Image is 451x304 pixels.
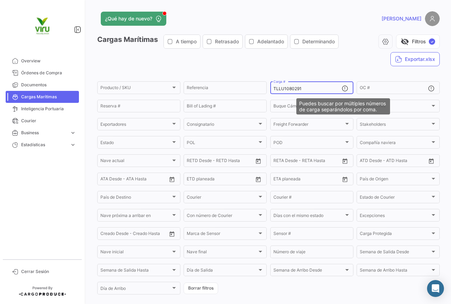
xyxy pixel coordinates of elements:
[340,156,350,166] button: Open calendar
[360,232,430,237] span: Carga Protegida
[100,86,171,91] span: Producto / SKU
[164,35,200,48] button: A tiempo
[360,123,430,128] span: Stakeholders
[257,38,284,45] span: Adelantado
[100,232,129,237] input: Creado Desde
[360,269,430,274] span: Semana de Arribo Hasta
[203,35,242,48] button: Retrasado
[100,287,171,292] span: Día de Arribo
[70,142,76,148] span: expand_more
[167,229,177,239] button: Open calendar
[187,232,257,237] span: Marca de Sensor
[340,174,350,185] button: Open calendar
[360,105,430,110] span: Importadores
[6,91,79,103] a: Cargas Marítimas
[127,178,159,182] input: ATA Hasta
[204,159,236,164] input: Hasta
[100,178,122,182] input: ATA Desde
[360,196,430,201] span: Estado de Courier
[100,196,171,201] span: País de Destino
[187,178,199,182] input: Desde
[6,79,79,91] a: Documentos
[21,130,67,136] span: Business
[429,38,435,45] span: ✓
[25,8,60,44] img: viru.png
[427,280,444,297] div: Abrir Intercom Messenger
[291,159,323,164] input: Hasta
[215,38,239,45] span: Retrasado
[273,105,344,110] span: Buque Cámara
[21,94,76,100] span: Cargas Marítimas
[273,141,344,146] span: POD
[204,178,236,182] input: Hasta
[273,178,286,182] input: Desde
[396,35,440,49] button: visibility_offFiltros✓
[302,38,335,45] span: Determinando
[291,178,323,182] input: Hasta
[6,115,79,127] a: Courier
[296,98,390,114] div: Puedes buscar por múltiples números de carga separándolos por coma.
[100,214,171,219] span: Nave próxima a arribar en
[253,156,264,166] button: Open calendar
[6,103,79,115] a: Inteligencia Portuaria
[273,269,344,274] span: Semana de Arribo Desde
[105,15,152,22] span: ¿Qué hay de nuevo?
[273,123,344,128] span: Freight Forwarder
[187,269,257,274] span: Día de Salida
[100,159,171,164] span: Nave actual
[97,35,341,49] h3: Cargas Marítimas
[245,35,288,48] button: Adelantado
[100,250,171,255] span: Nave inicial
[100,269,171,274] span: Semana de Salida Hasta
[425,11,440,26] img: placeholder-user.png
[6,55,79,67] a: Overview
[134,232,165,237] input: Creado Hasta
[387,159,419,164] input: ATD Hasta
[187,141,257,146] span: POL
[273,159,286,164] input: Desde
[21,70,76,76] span: Órdenes de Compra
[187,123,257,128] span: Consignatario
[187,250,257,255] span: Nave final
[21,118,76,124] span: Courier
[21,142,67,148] span: Estadísticas
[21,58,76,64] span: Overview
[100,141,171,146] span: Estado
[253,174,264,185] button: Open calendar
[184,283,218,294] button: Borrar filtros
[426,156,437,166] button: Open calendar
[290,35,338,48] button: Determinando
[100,123,171,128] span: Exportadores
[21,106,76,112] span: Inteligencia Portuaria
[390,52,440,66] button: Exportar.xlsx
[360,141,430,146] span: Compañía naviera
[187,159,199,164] input: Desde
[21,268,76,275] span: Cerrar Sesión
[6,67,79,79] a: Órdenes de Compra
[176,38,197,45] span: A tiempo
[360,159,382,164] input: ATD Desde
[187,196,257,201] span: Courier
[187,214,257,219] span: Con número de Courier
[70,130,76,136] span: expand_more
[382,15,421,22] span: [PERSON_NAME]
[401,37,409,46] span: visibility_off
[360,214,430,219] span: Excepciones
[21,82,76,88] span: Documentos
[101,12,166,26] button: ¿Qué hay de nuevo?
[360,178,430,182] span: País de Origen
[273,214,344,219] span: Días con el mismo estado
[167,174,177,185] button: Open calendar
[360,250,430,255] span: Semana de Salida Desde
